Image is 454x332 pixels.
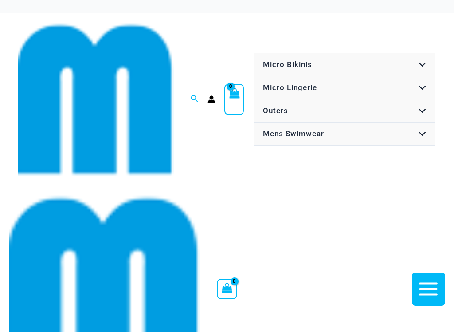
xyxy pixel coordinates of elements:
[224,84,244,115] a: View Shopping Cart, empty
[254,53,435,76] a: Micro BikinisMenu ToggleMenu Toggle
[191,94,199,105] a: Search icon link
[254,99,435,123] a: OutersMenu ToggleMenu Toggle
[263,83,317,92] span: Micro Lingerie
[253,51,436,147] nav: Site Navigation
[254,76,435,99] a: Micro LingerieMenu ToggleMenu Toggle
[217,279,237,299] a: View Shopping Cart, empty
[263,106,288,115] span: Outers
[263,60,312,69] span: Micro Bikinis
[207,95,215,103] a: Account icon link
[18,21,174,178] img: cropped mm emblem
[254,123,435,146] a: Mens SwimwearMenu ToggleMenu Toggle
[263,129,324,138] span: Mens Swimwear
